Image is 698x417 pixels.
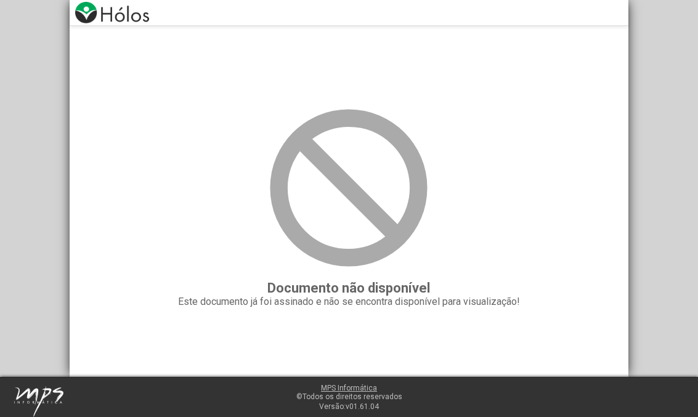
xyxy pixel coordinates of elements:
span: Documento não disponível [267,280,430,296]
span: Versão:v01.61.04 [319,402,379,411]
span: ©Todos os direitos reservados [296,392,402,401]
a: MPS Informática [321,384,377,392]
img: logo-holos.png [75,2,149,24]
img: i-block.svg [256,95,441,280]
span: Este documento já foi assinado e não se encontra disponível para visualização! [178,296,520,307]
img: mps-image-cropped.png [14,386,63,417]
